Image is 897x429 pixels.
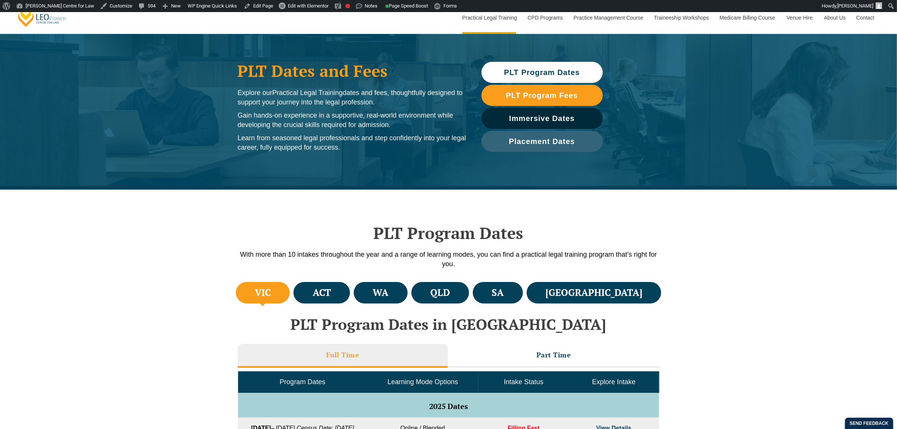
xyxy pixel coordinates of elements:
span: Learning Mode Options [388,378,458,386]
h1: PLT Dates and Fees [238,61,466,80]
span: Intake Status [504,378,543,386]
span: 2025 Dates [429,401,468,411]
a: About Us [818,2,851,34]
h4: QLD [430,287,450,299]
span: PLT Program Fees [506,92,578,99]
h4: ACT [313,287,331,299]
p: With more than 10 intakes throughout the year and a range of learning modes, you can find a pract... [234,250,663,269]
a: PLT Program Fees [481,85,603,106]
span: [PERSON_NAME] [837,3,873,9]
a: [PERSON_NAME] Centre for Law [17,6,67,28]
a: Traineeship Workshops [648,2,714,34]
a: Immersive Dates [481,108,603,129]
h3: Full Time [326,351,359,359]
a: Placement Dates [481,131,603,152]
span: Immersive Dates [509,115,575,122]
a: Practical Legal Training [457,2,522,34]
p: Explore our dates and fees, thoughtfully designed to support your journey into the legal profession. [238,88,466,107]
h3: Part Time [536,351,571,359]
span: Placement Dates [509,138,575,145]
h4: [GEOGRAPHIC_DATA] [546,287,642,299]
p: Learn from seasoned legal professionals and step confidently into your legal career, fully equipp... [238,133,466,152]
a: PLT Program Dates [481,62,603,83]
p: Gain hands-on experience in a supportive, real-world environment while developing the crucial ski... [238,111,466,130]
a: Contact [851,2,880,34]
span: Explore Intake [592,378,636,386]
a: Practice Management Course [568,2,648,34]
h4: SA [492,287,504,299]
a: Medicare Billing Course [714,2,781,34]
h4: WA [373,287,389,299]
span: Edit with Elementor [288,3,329,9]
span: Practical Legal Training [272,89,343,97]
h2: PLT Program Dates in [GEOGRAPHIC_DATA] [234,316,663,332]
h2: PLT Program Dates [234,224,663,242]
h4: VIC [255,287,271,299]
a: Venue Hire [781,2,818,34]
a: CPD Programs [522,2,568,34]
span: Program Dates [280,378,325,386]
span: PLT Program Dates [504,69,580,76]
div: Focus keyphrase not set [345,4,350,8]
